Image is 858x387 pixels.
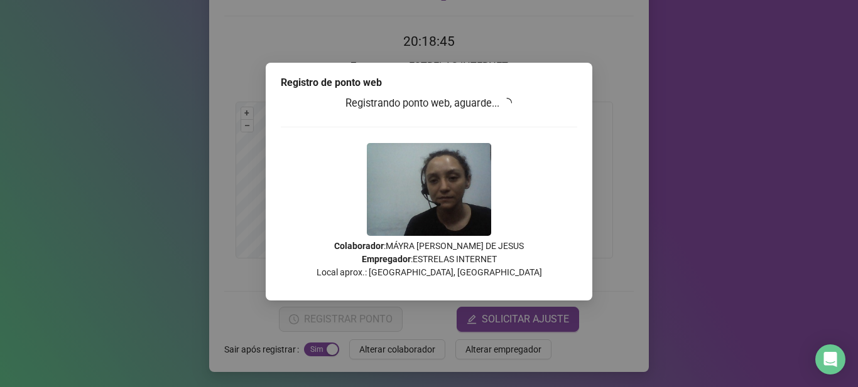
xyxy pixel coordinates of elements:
[502,97,513,109] span: loading
[367,143,491,236] img: 9k=
[281,95,577,112] h3: Registrando ponto web, aguarde...
[815,344,845,374] div: Open Intercom Messenger
[281,240,577,279] p: : MÁYRA [PERSON_NAME] DE JESUS : ESTRELAS INTERNET Local aprox.: [GEOGRAPHIC_DATA], [GEOGRAPHIC_D...
[281,75,577,90] div: Registro de ponto web
[334,241,384,251] strong: Colaborador
[362,254,411,264] strong: Empregador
